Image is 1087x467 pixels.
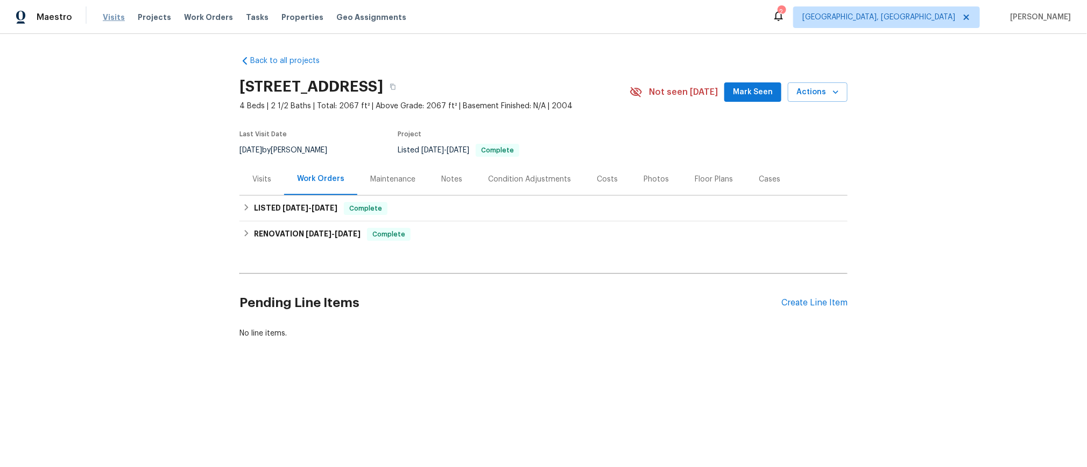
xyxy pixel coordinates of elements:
span: [PERSON_NAME] [1006,12,1071,23]
h2: Pending Line Items [239,278,781,328]
span: Complete [368,229,410,240]
span: Properties [281,12,323,23]
span: Actions [796,86,839,99]
span: [GEOGRAPHIC_DATA], [GEOGRAPHIC_DATA] [802,12,955,23]
span: [DATE] [239,147,262,154]
span: - [283,204,337,212]
div: Floor Plans [695,174,733,185]
span: [DATE] [335,230,361,238]
div: Maintenance [370,174,415,185]
div: LISTED [DATE]-[DATE]Complete [239,196,848,221]
span: Visits [103,12,125,23]
div: Photos [644,174,669,185]
span: Listed [398,147,519,154]
span: [DATE] [421,147,444,154]
button: Copy Address [383,77,403,96]
span: - [306,230,361,238]
span: Geo Assignments [336,12,406,23]
span: Mark Seen [733,86,773,99]
div: Notes [441,174,462,185]
span: Work Orders [184,12,233,23]
h2: [STREET_ADDRESS] [239,81,383,92]
span: Last Visit Date [239,131,287,137]
span: Project [398,131,421,137]
span: [DATE] [312,204,337,212]
span: Complete [477,147,518,154]
span: [DATE] [447,147,469,154]
button: Actions [788,82,848,102]
div: Condition Adjustments [488,174,571,185]
span: [DATE] [306,230,331,238]
span: - [421,147,469,154]
a: Back to all projects [239,55,343,66]
div: No line items. [239,328,848,339]
span: 4 Beds | 2 1/2 Baths | Total: 2067 ft² | Above Grade: 2067 ft² | Basement Finished: N/A | 2004 [239,101,630,111]
h6: RENOVATION [254,228,361,241]
div: Work Orders [297,173,344,184]
span: Not seen [DATE] [649,87,718,97]
span: [DATE] [283,204,308,212]
div: RENOVATION [DATE]-[DATE]Complete [239,221,848,247]
div: Costs [597,174,618,185]
div: Create Line Item [781,298,848,308]
h6: LISTED [254,202,337,215]
div: Cases [759,174,780,185]
div: 2 [778,6,785,17]
span: Projects [138,12,171,23]
div: Visits [252,174,271,185]
span: Maestro [37,12,72,23]
div: by [PERSON_NAME] [239,144,340,157]
button: Mark Seen [724,82,781,102]
span: Tasks [246,13,269,21]
span: Complete [345,203,386,214]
